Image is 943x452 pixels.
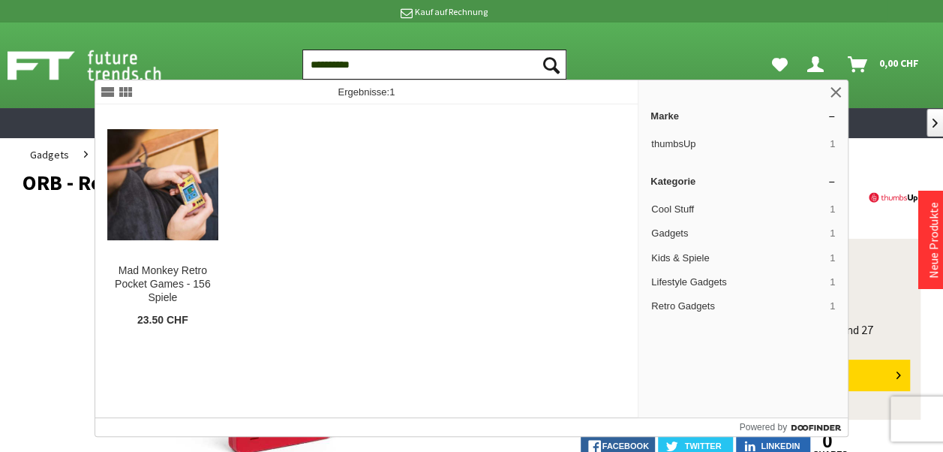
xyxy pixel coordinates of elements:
a: Mad Monkey Retro Pocket Games - 156 Spiele Mad Monkey Retro Pocket Games - 156 Spiele 23.50 CHF [95,105,231,339]
span: twitter [685,441,722,450]
span: Cool Stuff [651,203,824,216]
span: Powered by [739,420,786,434]
span: LinkedIn [761,441,800,450]
a: Gadgets [23,138,77,171]
span: 1 [830,203,835,216]
span: 1 [830,300,835,313]
span: Kids & Spiele [651,252,824,265]
a: Powered by [739,418,848,436]
a: Marke [638,104,848,128]
input: Produkt, Marke, Kategorie, EAN, Artikelnummer… [302,50,566,80]
span: 0,00 CHF [879,51,919,75]
span:  [932,119,938,128]
span: thumbsUp [651,137,824,151]
a: Warenkorb [842,50,926,80]
span: 23.50 CHF [137,314,188,327]
span: 1 [830,137,835,151]
span: 1 [830,252,835,265]
div: Mad Monkey Retro Pocket Games - 156 Spiele [107,264,219,305]
a: Meine Favoriten [764,50,795,80]
button: Suchen [535,50,566,80]
a: 0 [813,433,842,450]
img: thumbsUp [868,171,920,224]
a: Neue Produkte [926,202,941,279]
span: Gadgets [30,148,69,161]
span: Gadgets [651,227,824,240]
h1: ORB - Retro Konsole Handheld rot - inkl. 152x 8-Bit Spielen [23,171,741,194]
span: Retro Gadgets [651,300,824,313]
span: facebook [602,441,649,450]
img: Mad Monkey Retro Pocket Games - 156 Spiele [107,129,219,241]
a: Dein Konto [801,50,836,80]
span: Lifestyle Gadgets [651,276,824,289]
span: 1 [830,227,835,240]
img: Shop Futuretrends - zur Startseite wechseln [8,47,194,84]
span: Ergebnisse: [338,86,395,98]
span: 1 [389,86,395,98]
span: 1 [830,276,835,289]
a: Kategorie [638,170,848,193]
